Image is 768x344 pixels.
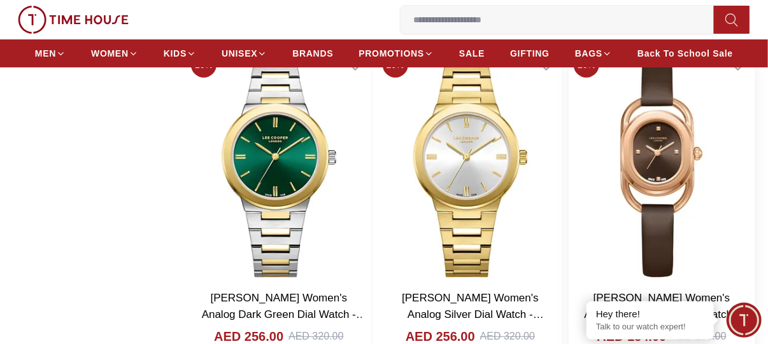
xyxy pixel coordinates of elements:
a: [PERSON_NAME] Women's Analog Silver Dial Watch - LC08133.130 [402,292,544,336]
a: [PERSON_NAME] Women's Analog Dark Green Dial Watch - LC08133.270 [202,292,367,336]
a: Back To School Sale [637,42,733,65]
span: SALE [459,47,485,60]
div: Chat Widget [727,303,762,338]
span: KIDS [164,47,187,60]
div: AED 320.00 [288,329,343,344]
a: [PERSON_NAME] Women's Analog Dark Brown Dial Watch - LC08055.444 [585,292,746,336]
span: Back To School Sale [637,47,733,60]
div: AED 230.00 [672,329,727,344]
img: Lee Cooper Women's Analog Silver Dial Watch - LC08133.130 [378,47,564,283]
span: PROMOTIONS [359,47,424,60]
a: UNISEX [222,42,267,65]
img: ... [18,6,129,34]
div: AED 320.00 [480,329,535,344]
span: MEN [35,47,56,60]
a: MEN [35,42,66,65]
a: WOMEN [91,42,138,65]
span: WOMEN [91,47,129,60]
span: BRANDS [292,47,333,60]
a: BAGS [575,42,612,65]
a: SALE [459,42,485,65]
span: GIFTING [510,47,550,60]
span: UNISEX [222,47,257,60]
img: Lee Cooper Women's Analog Dark Green Dial Watch - LC08133.270 [186,47,372,283]
p: Talk to our watch expert! [596,322,704,333]
span: BAGS [575,47,602,60]
a: GIFTING [510,42,550,65]
div: Hey there! [596,308,704,320]
a: BRANDS [292,42,333,65]
img: Lee Cooper Women's Analog Dark Brown Dial Watch - LC08055.444 [569,47,755,283]
a: KIDS [164,42,196,65]
a: PROMOTIONS [359,42,434,65]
